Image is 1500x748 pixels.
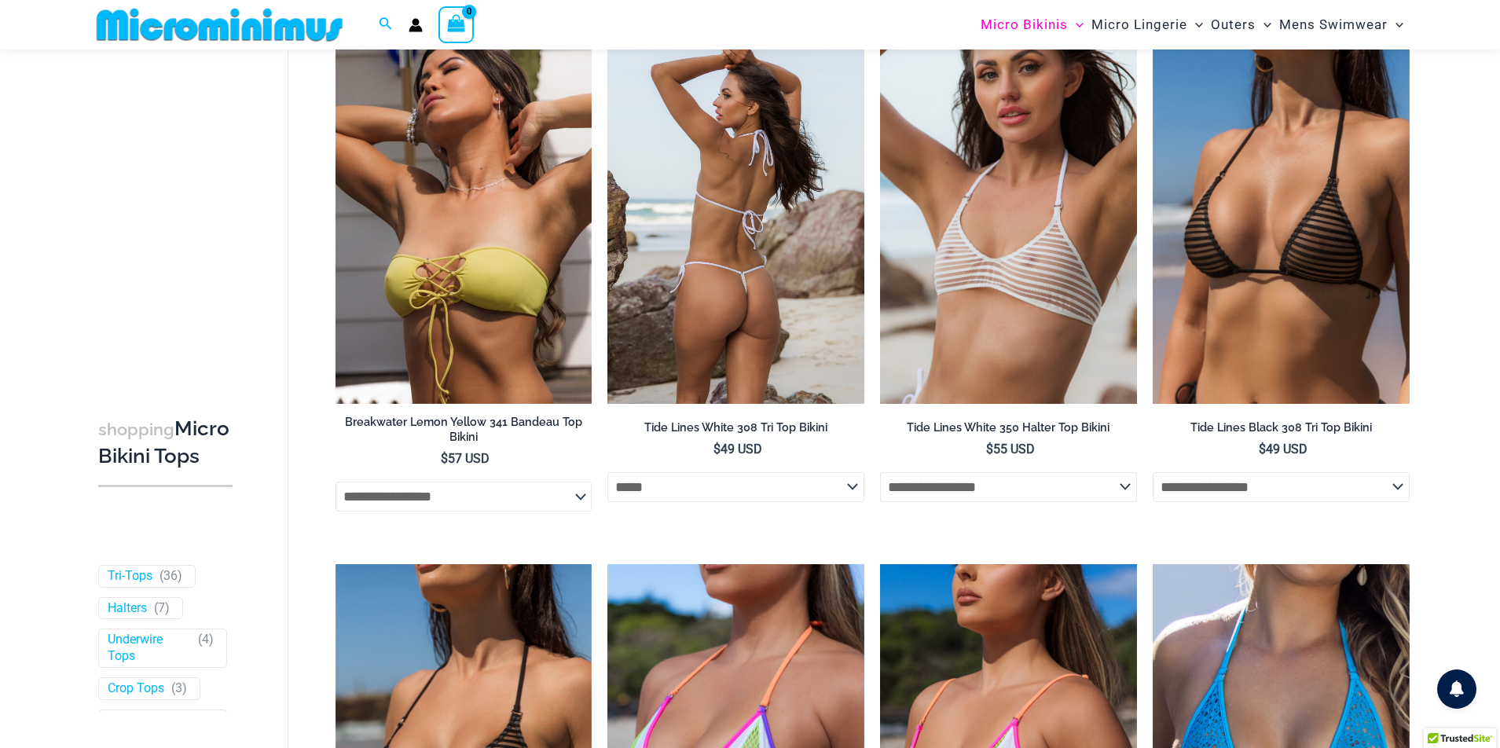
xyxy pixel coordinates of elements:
[441,451,490,466] bdi: 57 USD
[974,2,1410,47] nav: Site Navigation
[607,18,864,403] a: Tide Lines White 308 Tri Top 01Tide Lines White 308 Tri Top 480 Micro 04Tide Lines White 308 Tri ...
[880,420,1137,435] h2: Tide Lines White 350 Halter Top Bikini
[154,600,170,617] span: ( )
[1259,442,1307,456] bdi: 49 USD
[441,451,448,466] span: $
[1275,5,1407,45] a: Mens SwimwearMenu ToggleMenu Toggle
[160,568,182,585] span: ( )
[108,600,147,617] a: Halters
[336,415,592,444] h2: Breakwater Lemon Yellow 341 Bandeau Top Bikini
[880,420,1137,441] a: Tide Lines White 350 Halter Top Bikini
[336,18,592,404] a: Breakwater Lemon Yellow 341 halter 01Breakwater Lemon Yellow 341 halter 4956 Short 06Breakwater L...
[880,18,1137,403] a: Tide Lines White 350 Halter Top 01Tide Lines White 350 Halter Top 480 MicroTide Lines White 350 H...
[98,53,240,367] iframe: TrustedSite Certified
[336,18,592,404] img: Breakwater Lemon Yellow 341 halter 01
[1068,5,1084,45] span: Menu Toggle
[986,442,993,456] span: $
[607,18,864,403] img: Tide Lines White 308 Tri Top 480 Micro 04
[108,568,152,585] a: Tri-Tops
[171,680,187,697] span: ( )
[175,680,182,695] span: 3
[409,18,423,32] a: Account icon link
[713,442,721,456] span: $
[1091,5,1187,45] span: Micro Lingerie
[336,415,592,450] a: Breakwater Lemon Yellow 341 Bandeau Top Bikini
[163,568,178,583] span: 36
[607,420,864,441] a: Tide Lines White 308 Tri Top Bikini
[1087,5,1207,45] a: Micro LingerieMenu ToggleMenu Toggle
[1256,5,1271,45] span: Menu Toggle
[98,416,233,470] h3: Micro Bikini Tops
[1211,5,1256,45] span: Outers
[108,680,164,697] a: Crop Tops
[1153,420,1410,441] a: Tide Lines Black 308 Tri Top Bikini
[98,420,174,439] span: shopping
[108,632,191,665] a: Underwire Tops
[1153,420,1410,435] h2: Tide Lines Black 308 Tri Top Bikini
[607,420,864,435] h2: Tide Lines White 308 Tri Top Bikini
[379,15,393,35] a: Search icon link
[158,600,165,615] span: 7
[1187,5,1203,45] span: Menu Toggle
[1153,18,1410,403] a: Tide Lines Black 308 Tri Top 01Tide Lines Black 308 Tri Top 470 Thong 03Tide Lines Black 308 Tri ...
[986,442,1035,456] bdi: 55 USD
[1388,5,1403,45] span: Menu Toggle
[713,442,762,456] bdi: 49 USD
[977,5,1087,45] a: Micro BikinisMenu ToggleMenu Toggle
[90,7,349,42] img: MM SHOP LOGO FLAT
[1279,5,1388,45] span: Mens Swimwear
[1207,5,1275,45] a: OutersMenu ToggleMenu Toggle
[1259,442,1266,456] span: $
[880,18,1137,403] img: Tide Lines White 350 Halter Top 01
[438,6,475,42] a: View Shopping Cart, empty
[981,5,1068,45] span: Micro Bikinis
[202,632,209,647] span: 4
[198,632,214,665] span: ( )
[1153,18,1410,403] img: Tide Lines Black 308 Tri Top 01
